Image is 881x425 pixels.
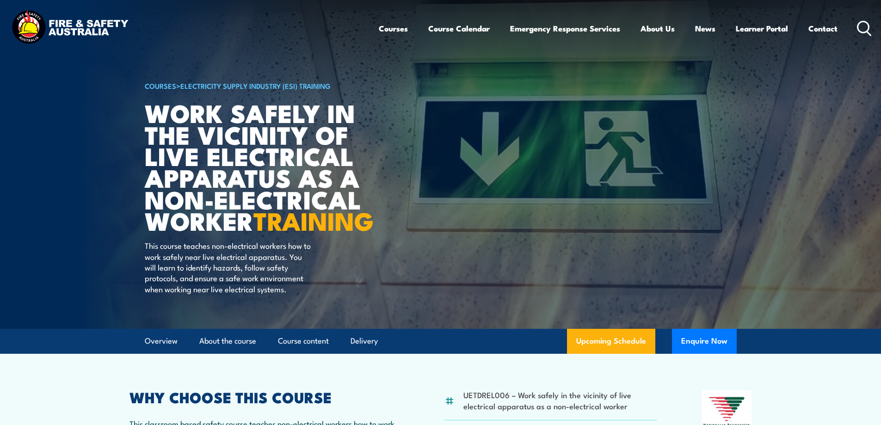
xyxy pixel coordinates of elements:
h2: WHY CHOOSE THIS COURSE [129,390,400,403]
a: Contact [808,16,838,41]
a: Learner Portal [736,16,788,41]
a: About the course [199,329,256,353]
a: Upcoming Schedule [567,329,655,354]
a: Course Calendar [428,16,490,41]
a: Course content [278,329,329,353]
a: About Us [641,16,675,41]
p: This course teaches non-electrical workers how to work safely near live electrical apparatus. You... [145,240,314,294]
a: Emergency Response Services [510,16,620,41]
a: Courses [379,16,408,41]
a: Electricity Supply Industry (ESI) Training [180,80,331,91]
button: Enquire Now [672,329,737,354]
a: News [695,16,715,41]
li: UETDREL006 – Work safely in the vicinity of live electrical apparatus as a non-electrical worker [463,389,657,411]
a: COURSES [145,80,176,91]
a: Overview [145,329,178,353]
a: Delivery [351,329,378,353]
h6: > [145,80,373,91]
strong: TRAINING [253,201,374,239]
h1: Work safely in the vicinity of live electrical apparatus as a non-electrical worker [145,102,373,231]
